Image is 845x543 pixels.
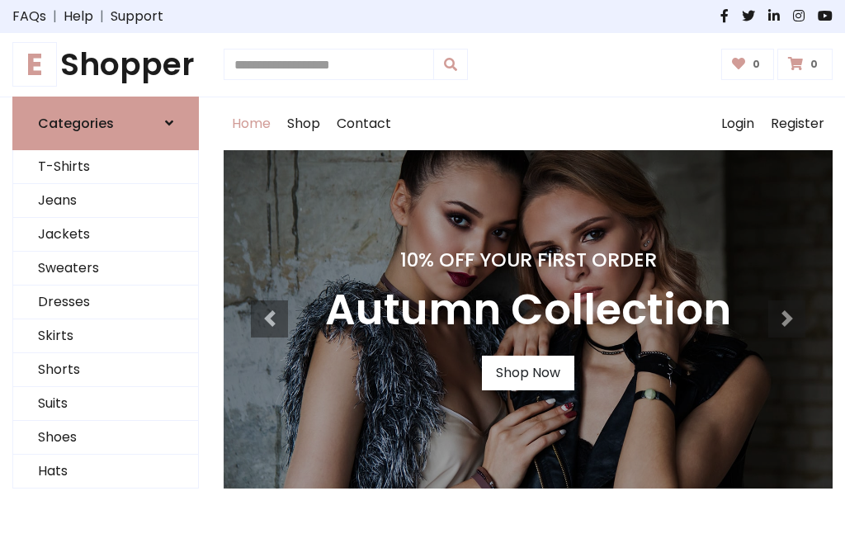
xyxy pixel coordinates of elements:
a: Help [64,7,93,26]
a: Shoes [13,421,198,455]
a: Login [713,97,762,150]
h4: 10% Off Your First Order [325,248,731,271]
a: Shop [279,97,328,150]
a: Contact [328,97,399,150]
a: Support [111,7,163,26]
h1: Shopper [12,46,199,83]
a: T-Shirts [13,150,198,184]
a: Jackets [13,218,198,252]
a: Jeans [13,184,198,218]
a: Skirts [13,319,198,353]
a: 0 [777,49,833,80]
a: 0 [721,49,775,80]
a: Hats [13,455,198,489]
a: Shop Now [482,356,574,390]
a: Shorts [13,353,198,387]
a: EShopper [12,46,199,83]
a: Categories [12,97,199,150]
span: | [46,7,64,26]
h3: Autumn Collection [325,285,731,336]
h6: Categories [38,116,114,131]
span: 0 [806,57,822,72]
a: Register [762,97,833,150]
span: 0 [748,57,764,72]
span: | [93,7,111,26]
a: Home [224,97,279,150]
a: FAQs [12,7,46,26]
a: Sweaters [13,252,198,286]
a: Suits [13,387,198,421]
span: E [12,42,57,87]
a: Dresses [13,286,198,319]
